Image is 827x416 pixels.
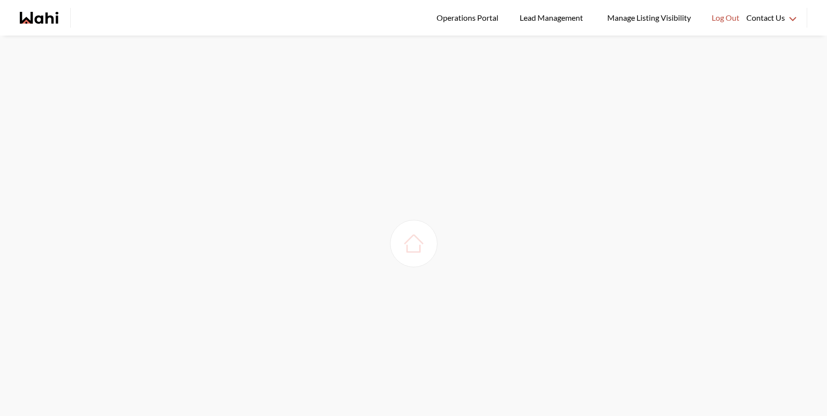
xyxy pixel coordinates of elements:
[437,11,502,24] span: Operations Portal
[712,11,739,24] span: Log Out
[400,230,428,257] img: loading house image
[604,11,694,24] span: Manage Listing Visibility
[520,11,586,24] span: Lead Management
[20,12,58,24] a: Wahi homepage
